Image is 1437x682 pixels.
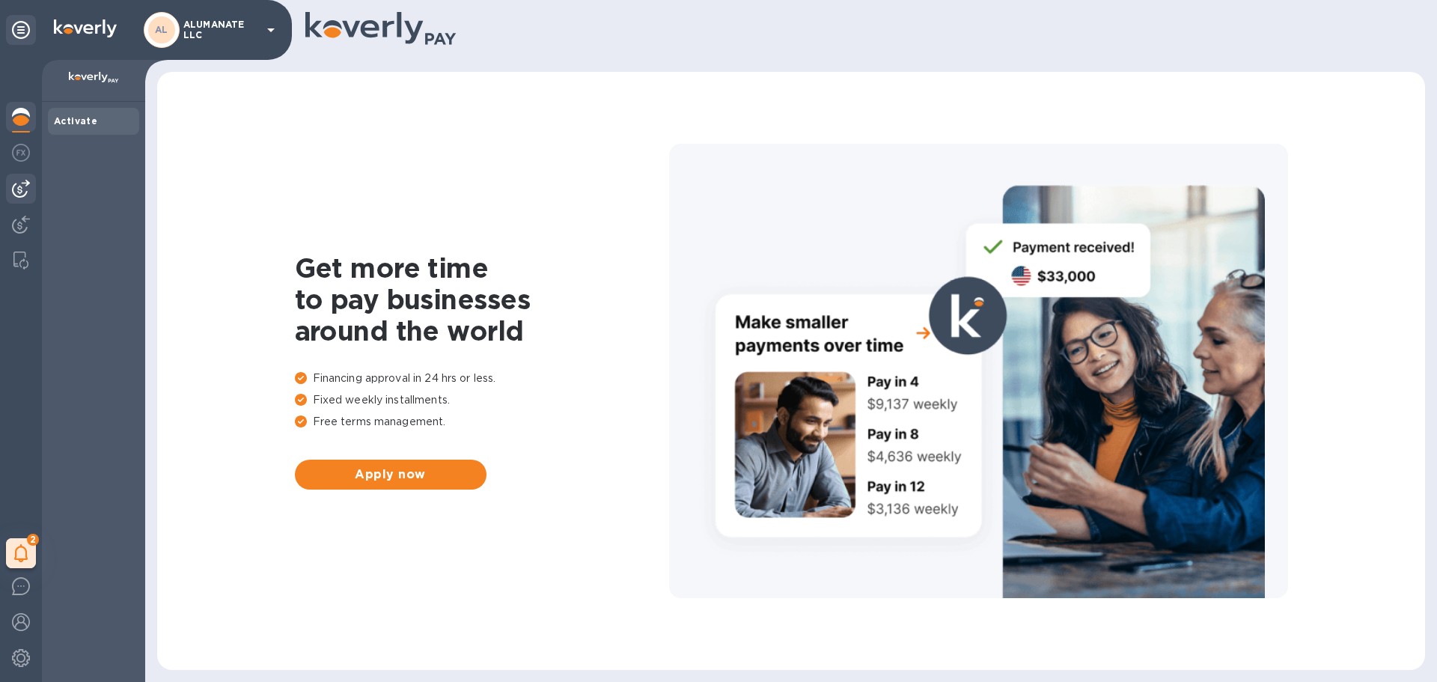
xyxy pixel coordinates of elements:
h1: Get more time to pay businesses around the world [295,252,669,347]
p: ALUMANATE LLC [183,19,258,40]
span: Apply now [307,466,475,484]
p: Financing approval in 24 hrs or less. [295,371,669,386]
p: Fixed weekly installments. [295,392,669,408]
img: Foreign exchange [12,144,30,162]
p: Free terms management. [295,414,669,430]
img: Logo [54,19,117,37]
button: Apply now [295,460,486,490]
div: Unpin categories [6,15,36,45]
span: 2 [27,534,39,546]
b: AL [155,24,168,35]
b: Activate [54,115,97,127]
